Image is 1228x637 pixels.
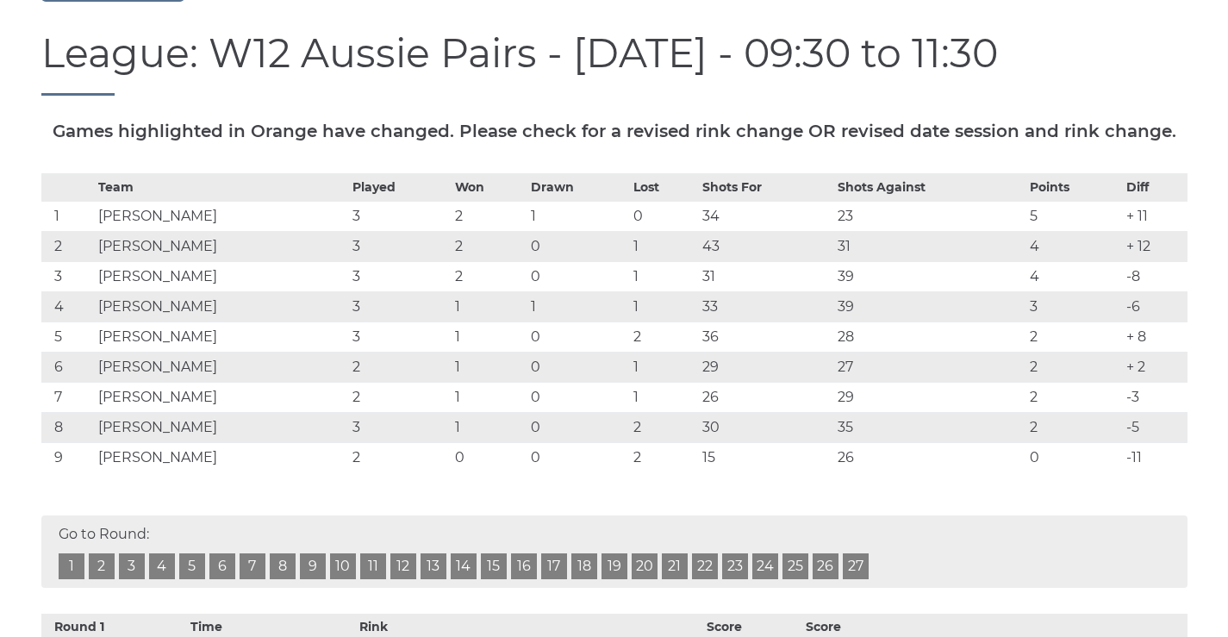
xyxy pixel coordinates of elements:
[330,553,356,579] a: 10
[833,442,1025,472] td: 26
[1122,231,1187,261] td: + 12
[1122,201,1187,231] td: + 11
[451,173,527,201] th: Won
[527,231,629,261] td: 0
[348,322,451,352] td: 3
[629,173,698,201] th: Lost
[527,201,629,231] td: 1
[527,291,629,322] td: 1
[698,231,833,261] td: 43
[629,231,698,261] td: 1
[527,442,629,472] td: 0
[782,553,808,579] a: 25
[390,553,416,579] a: 12
[752,553,778,579] a: 24
[41,291,95,322] td: 4
[698,352,833,382] td: 29
[360,553,386,579] a: 11
[692,553,718,579] a: 22
[527,382,629,412] td: 0
[698,322,833,352] td: 36
[348,382,451,412] td: 2
[698,261,833,291] td: 31
[451,231,527,261] td: 2
[1025,382,1121,412] td: 2
[41,412,95,442] td: 8
[527,173,629,201] th: Drawn
[481,553,507,579] a: 15
[629,291,698,322] td: 1
[662,553,688,579] a: 21
[813,553,838,579] a: 26
[94,201,348,231] td: [PERSON_NAME]
[59,553,84,579] a: 1
[698,442,833,472] td: 15
[833,322,1025,352] td: 28
[1025,322,1121,352] td: 2
[41,32,1187,96] h1: League: W12 Aussie Pairs - [DATE] - 09:30 to 11:30
[527,261,629,291] td: 0
[527,322,629,352] td: 0
[833,261,1025,291] td: 39
[629,442,698,472] td: 2
[41,231,95,261] td: 2
[451,261,527,291] td: 2
[629,382,698,412] td: 1
[1122,352,1187,382] td: + 2
[511,553,537,579] a: 16
[41,322,95,352] td: 5
[527,412,629,442] td: 0
[451,382,527,412] td: 1
[94,412,348,442] td: [PERSON_NAME]
[94,291,348,322] td: [PERSON_NAME]
[629,352,698,382] td: 1
[41,122,1187,141] h5: Games highlighted in Orange have changed. Please check for a revised rink change OR revised date ...
[451,412,527,442] td: 1
[629,322,698,352] td: 2
[89,553,115,579] a: 2
[94,261,348,291] td: [PERSON_NAME]
[451,352,527,382] td: 1
[1025,231,1121,261] td: 4
[451,291,527,322] td: 1
[833,173,1025,201] th: Shots Against
[602,553,627,579] a: 19
[1025,261,1121,291] td: 4
[698,173,833,201] th: Shots For
[421,553,446,579] a: 13
[1025,442,1121,472] td: 0
[119,553,145,579] a: 3
[348,201,451,231] td: 3
[1122,173,1187,201] th: Diff
[1122,442,1187,472] td: -11
[41,352,95,382] td: 6
[240,553,265,579] a: 7
[94,382,348,412] td: [PERSON_NAME]
[41,442,95,472] td: 9
[41,382,95,412] td: 7
[833,291,1025,322] td: 39
[348,442,451,472] td: 2
[149,553,175,579] a: 4
[1025,291,1121,322] td: 3
[41,261,95,291] td: 3
[833,201,1025,231] td: 23
[348,173,451,201] th: Played
[698,291,833,322] td: 33
[833,231,1025,261] td: 31
[843,553,869,579] a: 27
[1122,412,1187,442] td: -5
[451,201,527,231] td: 2
[348,261,451,291] td: 3
[698,201,833,231] td: 34
[541,553,567,579] a: 17
[1122,322,1187,352] td: + 8
[527,352,629,382] td: 0
[1025,412,1121,442] td: 2
[1025,173,1121,201] th: Points
[833,352,1025,382] td: 27
[94,352,348,382] td: [PERSON_NAME]
[629,201,698,231] td: 0
[300,553,326,579] a: 9
[348,291,451,322] td: 3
